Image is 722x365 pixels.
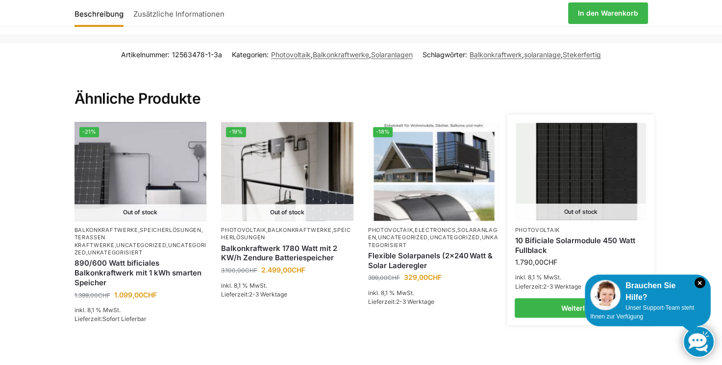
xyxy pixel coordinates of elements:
[368,227,498,241] a: Solaranlagen
[404,273,442,281] bdi: 329,00
[75,122,207,221] img: ASE 1000 Batteriespeicher
[221,267,257,274] bdi: 3.100,00
[563,50,601,59] a: Stekerfertig
[415,227,456,233] a: Electronics
[590,280,705,303] div: Brauchen Sie Hilfe?
[221,227,266,233] a: Photovoltaik
[515,298,647,318] a: Lese mehr über „10 Bificiale Solarmodule 450 Watt Fullblack“
[515,273,647,282] p: inkl. 8,1 % MwSt.
[75,227,138,233] a: Balkonkraftwerke
[371,50,413,59] a: Solaranlagen
[590,304,694,320] span: Unser Support-Team steht Ihnen zur Verfügung
[368,227,413,233] a: Photovoltaik
[121,49,222,60] span: Artikelnummer:
[368,234,498,248] a: Unkategorisiert
[75,305,207,314] p: inkl. 8,1 % MwSt.
[221,244,353,263] a: Balkonkraftwerk 1780 Watt mit 2 KW/h Zendure Batteriespeicher
[470,50,522,59] a: Balkonkraftwerk
[430,234,480,241] a: Uncategorized
[98,291,110,298] span: CHF
[75,242,207,256] a: Uncategorized
[221,122,353,221] img: Zendure-solar-flow-Batteriespeicher für Balkonkraftwerke
[388,274,400,281] span: CHF
[221,281,353,290] p: inkl. 8,1 % MwSt.
[543,282,581,290] span: 2-3 Werktage
[368,297,434,305] span: Lieferzeit:
[524,50,561,59] a: solaranlage
[368,251,500,270] a: Flexible Solarpanels (2×240 Watt & Solar Laderegler
[515,227,559,233] a: Photovoltaik
[515,282,581,290] span: Lieferzeit:
[423,49,601,60] span: Schlagwörter: , ,
[515,258,557,266] bdi: 1.790,00
[543,258,557,266] span: CHF
[378,234,428,241] a: Uncategorized
[271,50,311,59] a: Photovoltaik
[368,274,400,281] bdi: 399,00
[695,277,705,288] i: Schließen
[590,280,621,310] img: Customer service
[245,267,257,274] span: CHF
[368,288,500,297] p: inkl. 8,1 % MwSt.
[249,290,287,297] span: 2-3 Werktage
[172,50,222,59] span: 12563478-1-3a
[143,290,157,298] span: CHF
[368,122,500,221] img: Flexible Solar Module für Wohnmobile Camping Balkon
[292,266,305,274] span: CHF
[368,227,500,249] p: , , , , ,
[261,266,305,274] bdi: 2.499,00
[396,297,434,305] span: 2-3 Werktage
[313,50,369,59] a: Balkonkraftwerke
[221,122,353,221] a: -19% Out of stockZendure-solar-flow-Batteriespeicher für Balkonkraftwerke
[221,227,351,241] a: Speicherlösungen
[232,49,413,60] span: Kategorien: , ,
[140,227,201,233] a: Speicherlösungen
[75,66,648,108] h2: Ähnliche Produkte
[75,227,207,257] p: , , , , ,
[102,315,147,322] span: Sofort Lieferbar
[221,290,287,297] span: Lieferzeit:
[268,227,331,233] a: Balkonkraftwerke
[516,122,646,220] img: 10 Bificiale Solarmodule 450 Watt Fullblack
[75,122,207,221] a: -21% Out of stockASE 1000 Batteriespeicher
[368,122,500,221] a: -18%Flexible Solar Module für Wohnmobile Camping Balkon
[114,290,157,298] bdi: 1.099,00
[88,249,143,256] a: Unkategorisiert
[75,258,207,287] a: 890/600 Watt bificiales Balkonkraftwerk mit 1 kWh smarten Speicher
[515,236,647,255] a: 10 Bificiale Solarmodule 450 Watt Fullblack
[75,315,147,322] span: Lieferzeit:
[221,227,353,242] p: , ,
[516,122,646,220] a: Out of stock10 Bificiale Solarmodule 450 Watt Fullblack
[75,234,115,248] a: Terassen Kraftwerke
[75,291,110,298] bdi: 1.399,00
[116,242,166,249] a: Uncategorized
[428,273,442,281] span: CHF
